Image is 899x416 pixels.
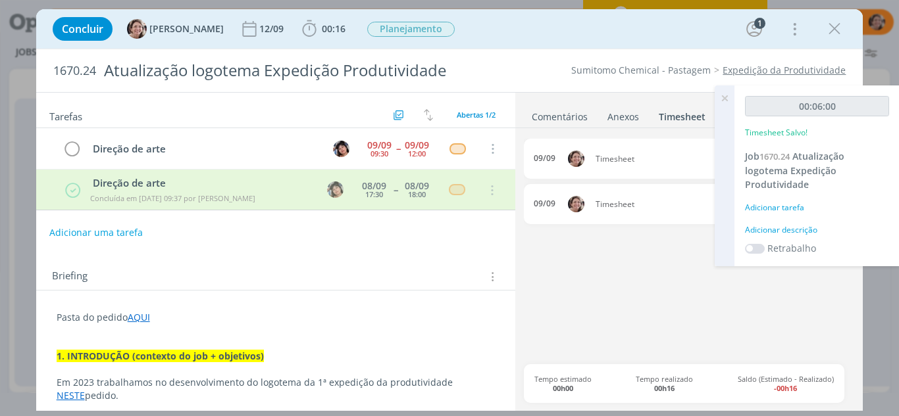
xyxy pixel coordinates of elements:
[759,150,790,162] span: 1670.24
[424,109,433,121] img: arrow-down-up.svg
[405,141,429,150] div: 09/09
[408,150,426,157] div: 12:00
[534,199,555,208] div: 09/09
[568,196,584,212] img: A
[607,110,639,124] div: Anexos
[299,18,349,39] button: 00:16
[322,22,346,35] span: 00:16
[745,150,844,191] span: Atualização logotema Expedição Produtividade
[568,150,584,167] img: A
[367,21,455,37] button: Planejamento
[52,268,88,285] span: Briefing
[36,9,863,411] div: dialog
[331,139,351,158] button: E
[367,141,392,150] div: 09/09
[658,104,706,124] a: Timesheet
[408,191,426,198] div: 18:00
[774,383,797,393] b: -00h16
[745,127,808,139] p: Timesheet Salvo!
[149,24,224,34] span: [PERSON_NAME]
[590,200,748,208] span: Timesheet
[534,375,592,392] span: Tempo estimado
[333,141,349,157] img: E
[127,19,224,39] button: A[PERSON_NAME]
[57,402,496,415] p: Estamos este ano na 3ª edição.
[128,311,150,323] a: AQUI
[49,221,143,244] button: Adicionar uma tarefa
[127,19,147,39] img: A
[531,104,588,124] a: Comentários
[744,18,765,39] button: 1
[636,375,693,392] span: Tempo realizado
[53,17,113,41] button: Concluir
[367,22,455,37] span: Planejamento
[62,24,103,34] span: Concluir
[53,64,96,78] span: 1670.24
[365,191,383,198] div: 17:30
[396,144,400,153] span: --
[57,389,496,402] p: pedido.
[654,383,675,393] b: 00h16
[590,155,748,163] span: Timesheet
[745,150,844,191] a: Job1670.24Atualização logotema Expedição Produtividade
[767,241,816,255] label: Retrabalho
[723,64,846,76] a: Expedição da Produtividade
[362,181,386,191] div: 08/09
[371,150,388,157] div: 09:30
[745,224,889,236] div: Adicionar descrição
[394,185,398,195] span: --
[259,24,286,34] div: 12/09
[88,141,321,157] div: Direção de arte
[90,193,255,203] span: Concluída em [DATE] 09:37 por [PERSON_NAME]
[534,154,555,163] div: 09/09
[57,376,496,389] p: Em 2023 trabalhamos no desenvolvimento do logotema da 1ª expedição da produtividade
[405,181,429,191] div: 08/09
[57,311,496,324] p: Pasta do pedido
[99,55,510,87] div: Atualização logotema Expedição Produtividade
[88,175,315,191] div: Direção de arte
[745,202,889,214] div: Adicionar tarefa
[57,350,264,362] strong: 1. INTRODUÇÃO (contexto do job + objetivos)
[738,375,834,392] span: Saldo (Estimado - Realizado)
[57,389,85,402] a: NESTE
[553,383,573,393] b: 00h00
[457,110,496,120] span: Abertas 1/2
[571,64,711,76] a: Sumitomo Chemical - Pastagem
[754,18,765,29] div: 1
[49,107,82,123] span: Tarefas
